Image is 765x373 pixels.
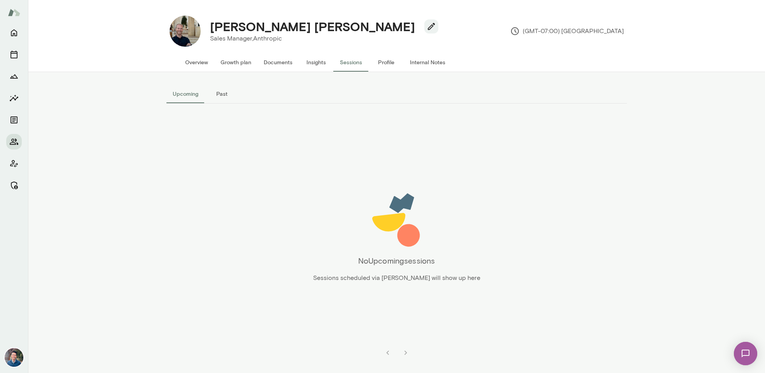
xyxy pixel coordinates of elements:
[334,53,369,72] button: Sessions
[210,19,415,34] h4: [PERSON_NAME] [PERSON_NAME]
[166,339,627,361] div: pagination
[170,16,201,47] img: Connor Holloway
[6,25,22,40] button: Home
[179,53,214,72] button: Overview
[5,348,23,367] img: Alex Yu
[166,84,627,103] div: basic tabs example
[6,178,22,193] button: Manage
[257,53,299,72] button: Documents
[6,47,22,62] button: Sessions
[6,90,22,106] button: Insights
[369,53,404,72] button: Profile
[8,5,20,20] img: Mento
[6,69,22,84] button: Growth Plan
[313,273,480,283] p: Sessions scheduled via [PERSON_NAME] will show up here
[210,34,432,43] p: Sales Manager, Anthropic
[510,26,624,36] p: (GMT-07:00) [GEOGRAPHIC_DATA]
[6,156,22,171] button: Client app
[379,345,415,361] nav: pagination navigation
[214,53,257,72] button: Growth plan
[6,134,22,150] button: Members
[404,53,452,72] button: Internal Notes
[299,53,334,72] button: Insights
[358,255,435,267] h6: No Upcoming sessions
[6,112,22,128] button: Documents
[205,84,240,103] button: Past
[166,84,205,103] button: Upcoming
